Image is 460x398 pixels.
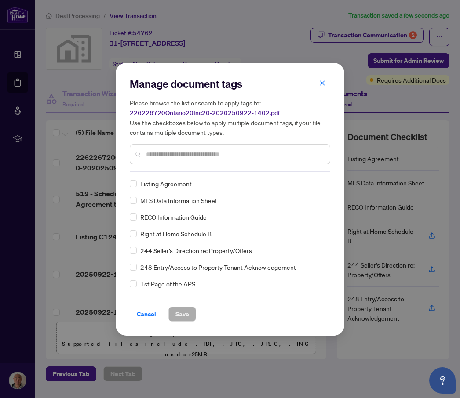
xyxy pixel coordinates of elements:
[130,77,330,91] h2: Manage document tags
[140,262,296,272] span: 248 Entry/Access to Property Tenant Acknowledgement
[168,307,196,322] button: Save
[140,246,252,255] span: 244 Seller’s Direction re: Property/Offers
[130,109,280,117] span: 226226720Ontario20Inc20-2020250922-1402.pdf
[319,80,325,86] span: close
[137,307,156,321] span: Cancel
[140,195,217,205] span: MLS Data Information Sheet
[130,307,163,322] button: Cancel
[130,98,330,137] h5: Please browse the list or search to apply tags to: Use the checkboxes below to apply multiple doc...
[140,279,195,289] span: 1st Page of the APS
[140,212,207,222] span: RECO Information Guide
[140,229,212,239] span: Right at Home Schedule B
[429,367,456,394] button: Open asap
[140,179,192,188] span: Listing Agreement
